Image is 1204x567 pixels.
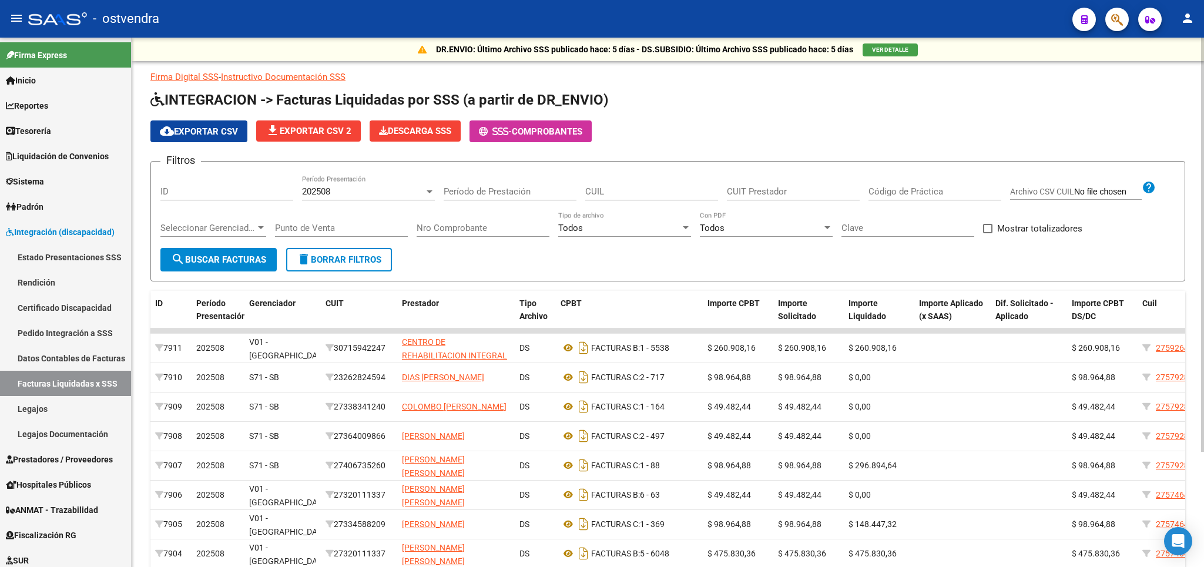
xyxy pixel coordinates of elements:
span: Firma Express [6,49,67,62]
datatable-header-cell: Importe CPBT [703,291,773,343]
span: Importe Solicitado [778,298,816,321]
div: 27320111337 [326,547,393,561]
span: CPBT [561,298,582,308]
div: 7907 [155,459,187,472]
span: Fiscalización RG [6,529,76,542]
span: $ 0,00 [848,431,871,441]
button: -Comprobantes [469,120,592,142]
div: 1 - 369 [561,515,698,534]
span: 202508 [196,519,224,529]
span: $ 49.482,44 [1072,402,1115,411]
i: Descargar documento [576,456,591,475]
datatable-header-cell: Prestador [397,291,515,343]
span: S71 - SB [249,373,279,382]
span: $ 260.908,16 [707,343,756,353]
span: S71 - SB [249,431,279,441]
span: - [479,126,512,137]
span: CENTRO DE REHABILITACION INTEGRAL TE INVITO A JUGAR S.R.L. [402,337,507,374]
mat-icon: person [1180,11,1195,25]
span: DS [519,490,529,499]
span: $ 98.964,88 [1072,373,1115,382]
div: 27406735260 [326,459,393,472]
span: Tesorería [6,125,51,137]
span: FACTURAS B: [591,549,640,558]
div: 27334588209 [326,518,393,531]
div: 7910 [155,371,187,384]
mat-icon: file_download [266,123,280,137]
span: $ 475.830,36 [707,549,756,558]
span: Tipo Archivo [519,298,548,321]
span: 202508 [196,373,224,382]
span: Período Presentación [196,298,246,321]
span: 202508 [302,186,330,197]
datatable-header-cell: Importe Aplicado (x SAAS) [914,291,991,343]
span: [PERSON_NAME] [PERSON_NAME] [402,543,465,566]
div: 7908 [155,430,187,443]
span: Comprobantes [512,126,582,137]
datatable-header-cell: Importe Solicitado [773,291,844,343]
span: $ 49.482,44 [778,490,821,499]
span: [PERSON_NAME] [402,431,465,441]
span: $ 49.482,44 [707,431,751,441]
div: 7905 [155,518,187,531]
button: Descarga SSS [370,120,461,142]
i: Descargar documento [576,338,591,357]
span: Importe CPBT [707,298,760,308]
span: $ 0,00 [848,373,871,382]
span: FACTURAS C: [591,373,640,382]
span: Dif. Solicitado - Aplicado [995,298,1054,321]
div: 7904 [155,547,187,561]
div: Open Intercom Messenger [1164,527,1192,555]
span: Prestador [402,298,439,308]
input: Archivo CSV CUIL [1074,187,1142,197]
span: $ 260.908,16 [1072,343,1120,353]
datatable-header-cell: Dif. Solicitado - Aplicado [991,291,1067,343]
span: Sistema [6,175,44,188]
span: 202508 [196,343,224,353]
span: [PERSON_NAME] [402,519,465,529]
span: DS [519,431,529,441]
span: DS [519,519,529,529]
span: [PERSON_NAME] [PERSON_NAME] [402,484,465,507]
span: Padrón [6,200,43,213]
button: Borrar Filtros [286,248,392,271]
span: DIAS [PERSON_NAME] [402,373,484,382]
div: 2 - 717 [561,368,698,387]
h3: Filtros [160,152,201,169]
span: 202508 [196,490,224,499]
span: $ 98.964,88 [707,519,751,529]
button: VER DETALLE [863,43,918,56]
span: VER DETALLE [872,46,908,53]
app-download-masive: Descarga masiva de comprobantes (adjuntos) [370,120,461,142]
div: 7906 [155,488,187,502]
span: CUIT [326,298,344,308]
div: 7911 [155,341,187,355]
span: $ 49.482,44 [778,402,821,411]
span: V01 - [GEOGRAPHIC_DATA] [249,337,328,360]
i: Descargar documento [576,368,591,387]
p: - [150,71,1185,83]
span: $ 148.447,32 [848,519,897,529]
span: Todos [558,223,583,233]
i: Descargar documento [576,515,591,534]
div: 23262824594 [326,371,393,384]
span: SUR [6,554,29,567]
span: $ 98.964,88 [707,461,751,470]
span: Seleccionar Gerenciador [160,223,256,233]
p: DR.ENVIO: Último Archivo SSS publicado hace: 5 días - DS.SUBSIDIO: Último Archivo SSS publicado h... [436,43,853,56]
span: Exportar CSV [160,126,238,137]
span: Importe CPBT DS/DC [1072,298,1124,321]
span: $ 98.964,88 [707,373,751,382]
span: $ 98.964,88 [1072,461,1115,470]
span: Cuil [1142,298,1157,308]
span: $ 49.482,44 [707,402,751,411]
span: DS [519,549,529,558]
span: DS [519,343,529,353]
span: FACTURAS C: [591,461,640,470]
span: Exportar CSV 2 [266,126,351,136]
span: $ 98.964,88 [1072,519,1115,529]
span: $ 49.482,44 [778,431,821,441]
span: - ostvendra [93,6,159,32]
span: $ 475.830,36 [778,549,826,558]
span: 202508 [196,549,224,558]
